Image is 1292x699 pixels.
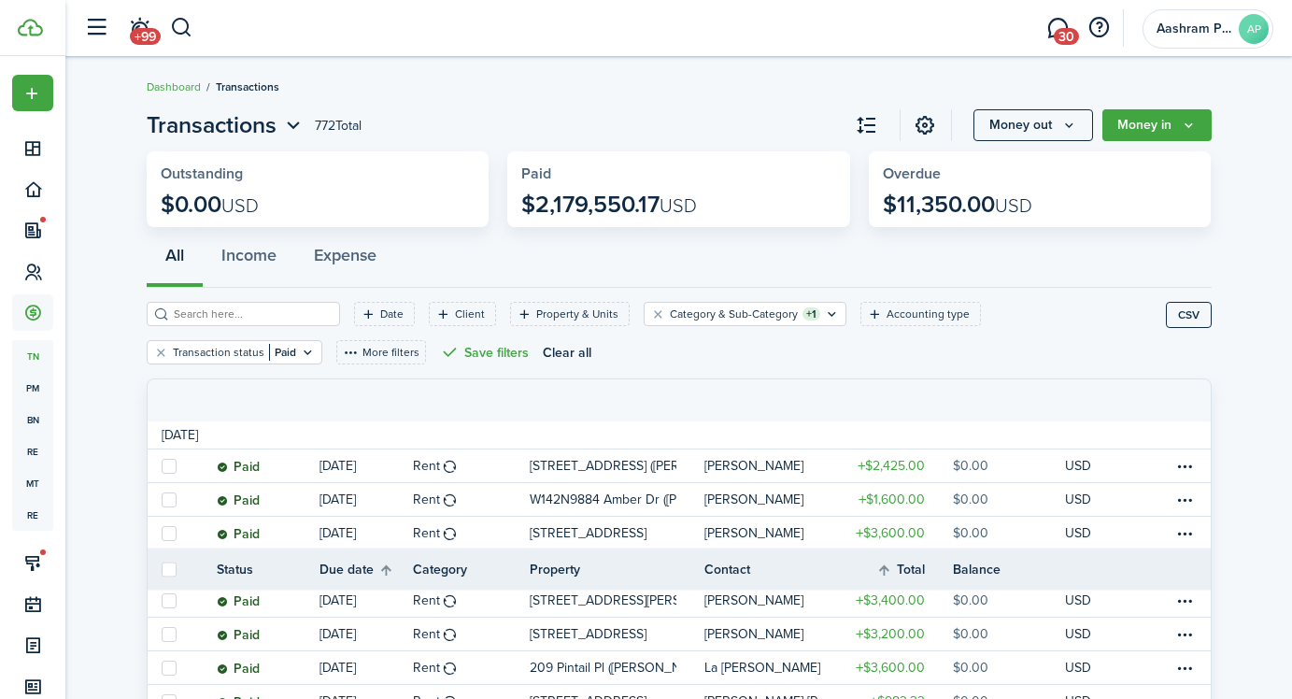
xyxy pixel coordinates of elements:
[319,517,413,549] a: [DATE]
[953,651,1065,684] a: $0.00
[12,404,53,435] a: bn
[704,593,803,608] table-profile-info-text: [PERSON_NAME]
[953,456,988,476] table-amount-description: $0.00
[440,340,529,364] button: Save filters
[153,345,169,360] button: Clear filter
[1065,483,1116,516] a: USD
[953,658,988,678] table-amount-description: $0.00
[217,517,319,549] a: Paid
[860,302,981,326] filter-tag: Open filter
[217,651,319,684] a: Paid
[973,109,1093,141] button: Open menu
[953,483,1065,516] a: $0.00
[170,12,193,44] button: Search
[413,517,530,549] a: Rent
[883,165,1198,182] widget-stats-title: Overdue
[856,658,925,678] table-amount-title: $3,600.00
[161,192,259,218] p: $0.00
[704,560,841,579] th: Contact
[173,344,264,361] filter-tag-label: Transaction status
[413,490,440,509] table-info-title: Rent
[315,116,362,136] header-page-total: 772 Total
[1065,651,1116,684] a: USD
[1065,490,1091,509] p: USD
[217,584,319,617] a: Paid
[413,624,440,644] table-info-title: Rent
[953,490,988,509] table-amount-description: $0.00
[12,75,53,111] button: Open menu
[704,492,803,507] table-profile-info-text: [PERSON_NAME]
[530,624,646,644] p: [STREET_ADDRESS]
[704,584,841,617] a: [PERSON_NAME]
[953,584,1065,617] a: $0.00
[536,306,618,322] filter-tag-label: Property & Units
[530,618,705,650] a: [STREET_ADDRESS]
[319,456,356,476] p: [DATE]
[704,627,803,642] table-profile-info-text: [PERSON_NAME]
[12,372,53,404] span: pm
[217,662,260,677] status: Paid
[887,306,970,322] filter-tag-label: Accounting type
[413,651,530,684] a: Rent
[18,19,43,36] img: TenantCloud
[295,232,395,288] button: Expense
[530,483,705,516] a: W142N9884 Amber Dr ([PERSON_NAME])
[217,483,319,516] a: Paid
[216,78,279,95] span: Transactions
[1065,624,1091,644] p: USD
[953,591,988,610] table-amount-description: $0.00
[12,340,53,372] a: tn
[841,449,953,482] a: $2,425.00
[644,302,846,326] filter-tag: Open filter
[530,584,705,617] a: [STREET_ADDRESS][PERSON_NAME]
[413,618,530,650] a: Rent
[169,306,334,323] input: Search here...
[1102,109,1212,141] button: Money in
[354,302,415,326] filter-tag: Open filter
[1065,658,1091,678] p: USD
[413,591,440,610] table-info-title: Rent
[530,449,705,482] a: [STREET_ADDRESS] ([PERSON_NAME])
[530,456,677,476] p: [STREET_ADDRESS] ([PERSON_NAME])
[319,483,413,516] a: [DATE]
[147,108,305,142] accounting-header-page-nav: Transactions
[1065,456,1091,476] p: USD
[319,651,413,684] a: [DATE]
[12,499,53,531] a: re
[217,527,260,542] status: Paid
[660,192,697,220] span: USD
[319,658,356,678] p: [DATE]
[429,302,496,326] filter-tag: Open filter
[380,306,404,322] filter-tag-label: Date
[319,523,356,543] p: [DATE]
[1166,302,1212,328] button: CSV
[883,192,1032,218] p: $11,350.00
[841,651,953,684] a: $3,600.00
[12,467,53,499] a: mt
[319,558,413,580] th: Sort
[510,302,630,326] filter-tag: Open filter
[856,591,925,610] table-amount-title: $3,400.00
[704,651,841,684] a: La [PERSON_NAME]
[413,523,440,543] table-info-title: Rent
[319,584,413,617] a: [DATE]
[953,449,1065,482] a: $0.00
[953,560,1065,579] th: Balance
[221,192,259,220] span: USD
[841,618,953,650] a: $3,200.00
[413,658,440,678] table-info-title: Rent
[319,591,356,610] p: [DATE]
[953,618,1065,650] a: $0.00
[876,558,953,580] th: Sort
[455,306,485,322] filter-tag-label: Client
[413,560,530,579] th: Category
[1157,22,1231,36] span: Aashram Property Management
[1239,14,1269,44] avatar-text: AP
[1040,5,1075,52] a: Messaging
[336,340,426,364] button: More filters
[217,628,260,643] status: Paid
[1065,523,1091,543] p: USD
[530,490,677,509] p: W142N9884 Amber Dr ([PERSON_NAME])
